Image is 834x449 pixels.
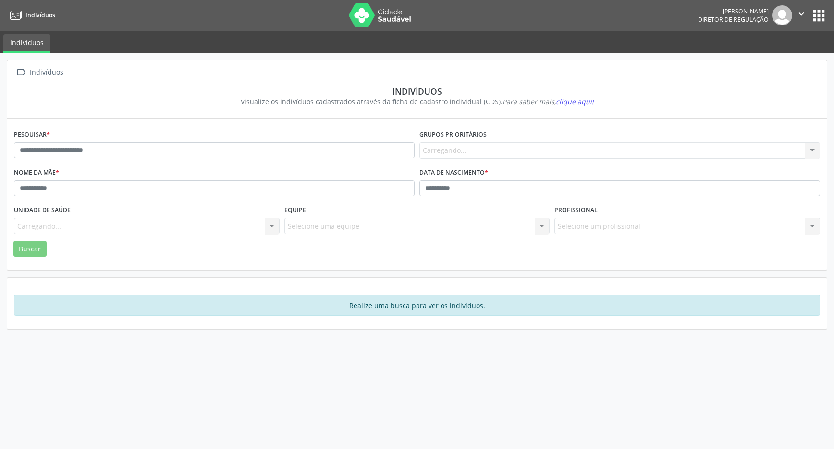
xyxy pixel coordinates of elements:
[3,34,50,53] a: Indivíduos
[14,127,50,142] label: Pesquisar
[503,97,594,106] i: Para saber mais,
[21,86,813,97] div: Indivíduos
[772,5,792,25] img: img
[556,97,594,106] span: clique aqui!
[810,7,827,24] button: apps
[25,11,55,19] span: Indivíduos
[554,203,598,218] label: Profissional
[419,165,488,180] label: Data de nascimento
[698,15,769,24] span: Diretor de regulação
[14,203,71,218] label: Unidade de saúde
[28,65,65,79] div: Indivíduos
[14,295,820,316] div: Realize uma busca para ver os indivíduos.
[14,165,59,180] label: Nome da mãe
[14,65,28,79] i: 
[14,65,65,79] a:  Indivíduos
[21,97,813,107] div: Visualize os indivíduos cadastrados através da ficha de cadastro individual (CDS).
[13,241,47,257] button: Buscar
[284,203,306,218] label: Equipe
[796,9,807,19] i: 
[792,5,810,25] button: 
[7,7,55,23] a: Indivíduos
[419,127,487,142] label: Grupos prioritários
[698,7,769,15] div: [PERSON_NAME]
